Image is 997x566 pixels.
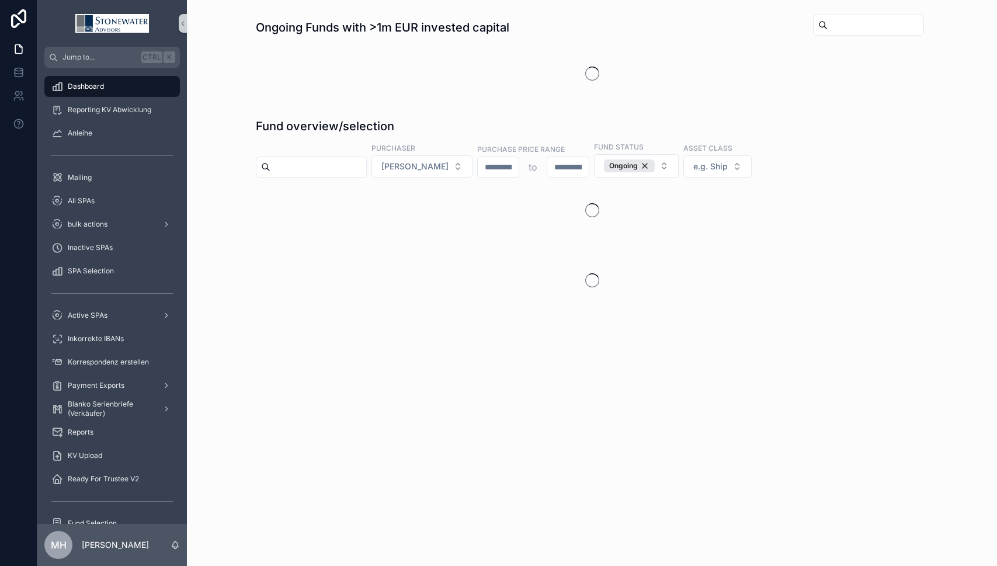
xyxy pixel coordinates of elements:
span: SPA Selection [68,266,114,276]
a: Reporting KV Abwicklung [44,99,180,120]
a: Inkorrekte IBANs [44,328,180,349]
a: All SPAs [44,190,180,211]
a: Blanko Serienbriefe (Verkäufer) [44,398,180,419]
span: All SPAs [68,196,95,206]
span: Inkorrekte IBANs [68,334,124,343]
div: Ongoing [604,159,655,172]
button: Jump to...CtrlK [44,47,180,68]
span: e.g. Ship [693,161,728,172]
span: Fund Selection [68,519,117,528]
button: Unselect ONGOING [604,159,655,172]
label: Purchase Price Range [477,144,565,154]
label: Asset class [683,143,732,153]
div: scrollable content [37,68,187,524]
span: Blanko Serienbriefe (Verkäufer) [68,400,153,418]
p: to [529,160,537,174]
label: Purchaser [371,143,415,153]
span: Inactive SPAs [68,243,113,252]
span: Reporting KV Abwicklung [68,105,151,114]
h1: Fund overview/selection [256,118,394,134]
a: bulk actions [44,214,180,235]
a: Korrespondenz erstellen [44,352,180,373]
a: Payment Exports [44,375,180,396]
span: Ctrl [141,51,162,63]
span: Ready For Trustee V2 [68,474,139,484]
span: Payment Exports [68,381,124,390]
a: SPA Selection [44,261,180,282]
a: Inactive SPAs [44,237,180,258]
span: K [165,53,174,62]
span: Dashboard [68,82,104,91]
a: Fund Selection [44,513,180,534]
img: App logo [75,14,149,33]
span: Active SPAs [68,311,107,320]
p: [PERSON_NAME] [82,539,149,551]
a: Mailing [44,167,180,188]
a: Ready For Trustee V2 [44,468,180,489]
span: Korrespondenz erstellen [68,357,149,367]
span: [PERSON_NAME] [381,161,449,172]
label: Fund Status [594,141,644,152]
a: Dashboard [44,76,180,97]
span: Reports [68,428,93,437]
span: bulk actions [68,220,107,229]
a: Reports [44,422,180,443]
span: Anleihe [68,129,92,138]
h1: Ongoing Funds with >1m EUR invested capital [256,19,509,36]
span: KV Upload [68,451,102,460]
span: MH [51,538,67,552]
button: Select Button [683,155,752,178]
span: Mailing [68,173,92,182]
a: KV Upload [44,445,180,466]
button: Select Button [594,154,679,178]
span: Jump to... [62,53,137,62]
button: Select Button [371,155,473,178]
a: Active SPAs [44,305,180,326]
a: Anleihe [44,123,180,144]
